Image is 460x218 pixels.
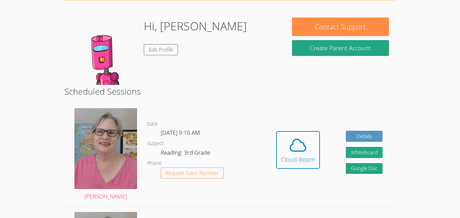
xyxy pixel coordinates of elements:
dt: Phone [147,159,161,168]
dt: Subject [147,139,164,148]
a: Google Doc [346,163,383,174]
a: Details [346,131,383,142]
h2: Scheduled Sessions [64,85,396,98]
button: Create Parent Account [292,40,389,56]
img: default.png [71,18,138,85]
img: avatar.png [74,108,137,189]
a: [PERSON_NAME] [74,108,137,201]
div: Cloud Room [281,155,315,164]
button: Contact Support [292,18,389,36]
button: Request Tutor Number [161,167,224,179]
button: Cloud Room [276,131,320,169]
span: Request Tutor Number [166,170,219,176]
dt: Date [147,120,158,128]
span: [DATE] 9:10 AM [161,129,200,136]
button: Whiteboard [346,147,383,158]
h1: Hi, [PERSON_NAME] [144,18,247,35]
a: Edit Profile [144,44,178,55]
dd: Reading: 3rd Grade [161,148,211,159]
